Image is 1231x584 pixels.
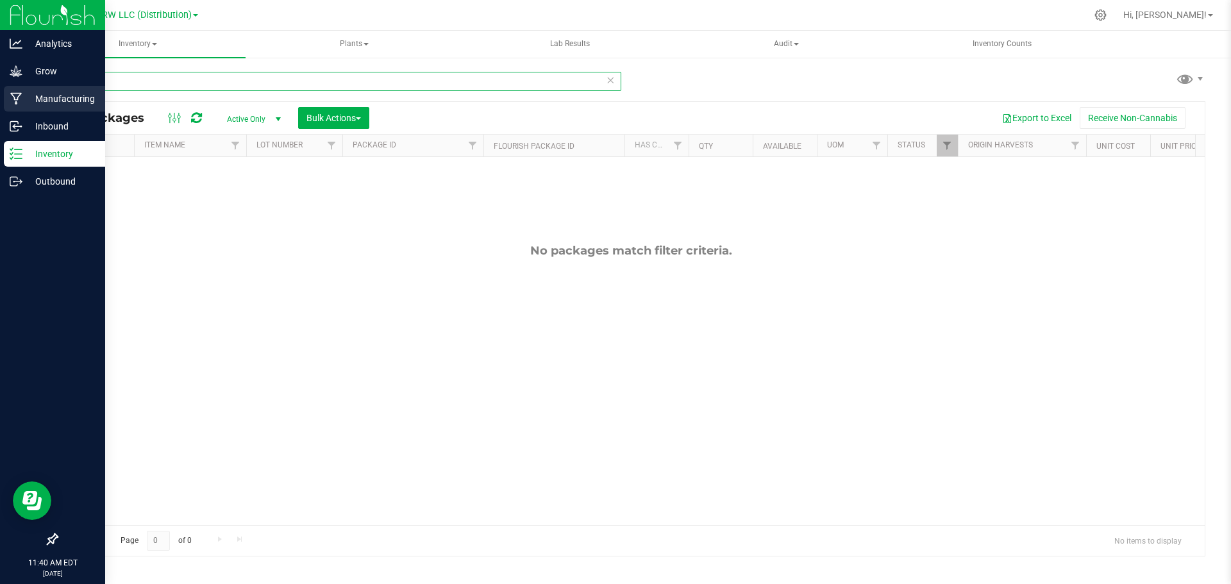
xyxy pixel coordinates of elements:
span: Bulk Actions [306,113,361,123]
a: Unit Price [1160,142,1201,151]
a: Filter [937,135,958,156]
p: Grow [22,63,99,79]
p: Outbound [22,174,99,189]
span: Hi, [PERSON_NAME]! [1123,10,1207,20]
inline-svg: Inventory [10,147,22,160]
th: Has COA [624,135,689,157]
a: Lab Results [463,31,678,58]
inline-svg: Analytics [10,37,22,50]
span: ZIZ NY GRW LLC (Distribution) [64,10,192,21]
input: Search Package ID, Item Name, SKU, Lot or Part Number... [56,72,621,91]
span: Inventory Counts [955,38,1049,49]
a: Plants [247,31,462,58]
a: Audit [679,31,894,58]
p: 11:40 AM EDT [6,557,99,569]
a: UOM [827,140,844,149]
a: Filter [1065,135,1086,156]
inline-svg: Inbound [10,120,22,133]
button: Bulk Actions [298,107,369,129]
p: Inbound [22,119,99,134]
a: Package ID [353,140,396,149]
a: Filter [225,135,246,156]
p: [DATE] [6,569,99,578]
a: Filter [321,135,342,156]
span: No items to display [1104,531,1192,550]
span: Clear [606,72,615,88]
a: Available [763,142,801,151]
span: Plants [247,31,461,57]
a: Status [898,140,925,149]
div: Manage settings [1093,9,1109,21]
button: Export to Excel [994,107,1080,129]
span: All Packages [67,111,157,125]
a: Flourish Package ID [494,142,574,151]
a: Lot Number [256,140,303,149]
a: Origin Harvests [968,140,1033,149]
a: Filter [462,135,483,156]
span: Lab Results [533,38,607,49]
a: Qty [699,142,713,151]
a: Filter [667,135,689,156]
p: Analytics [22,36,99,51]
p: Inventory [22,146,99,162]
iframe: Resource center [13,481,51,520]
inline-svg: Outbound [10,175,22,188]
a: Inventory Counts [895,31,1110,58]
a: Inventory [31,31,246,58]
a: Unit Cost [1096,142,1135,151]
a: Item Name [144,140,185,149]
button: Receive Non-Cannabis [1080,107,1185,129]
div: No packages match filter criteria. [57,244,1205,258]
inline-svg: Grow [10,65,22,78]
span: Audit [680,31,893,57]
a: Filter [866,135,887,156]
inline-svg: Manufacturing [10,92,22,105]
p: Manufacturing [22,91,99,106]
span: Page of 0 [110,531,202,551]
